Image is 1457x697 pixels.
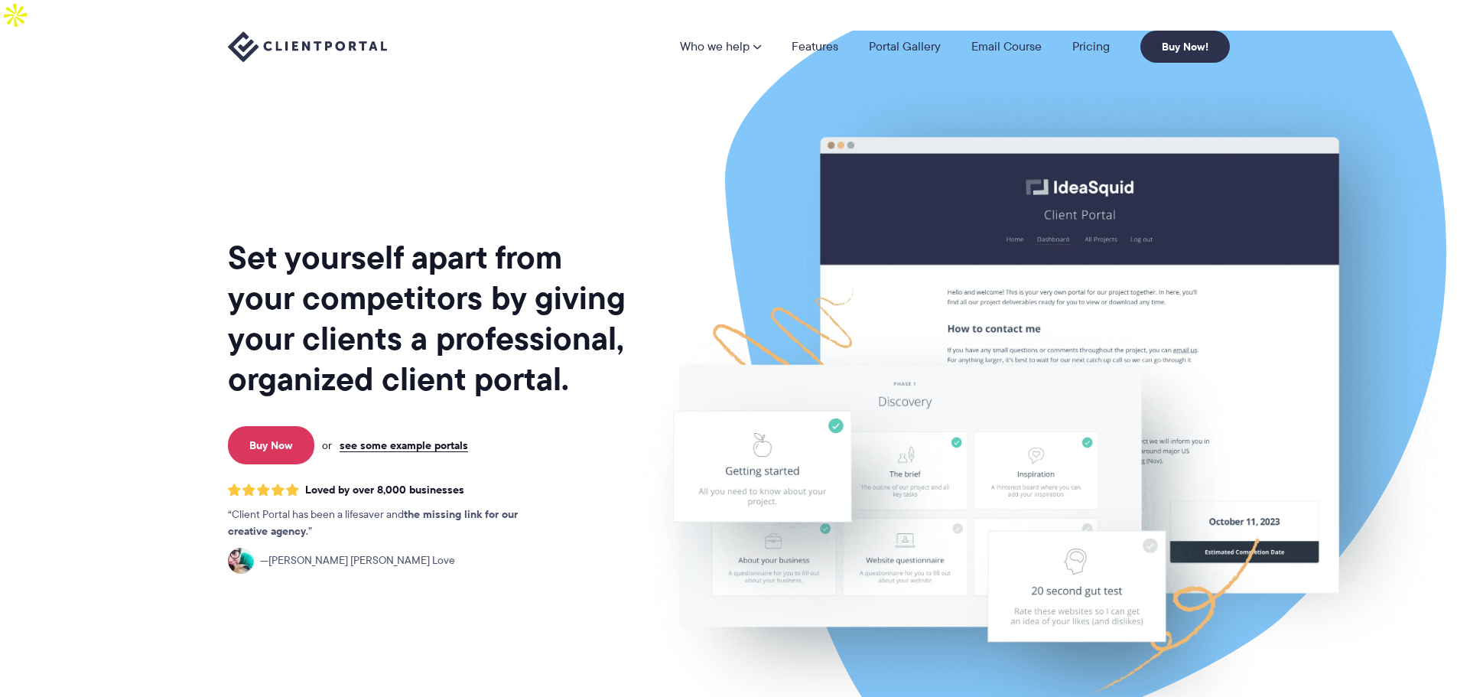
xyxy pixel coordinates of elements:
[322,438,332,452] span: or
[340,438,468,452] a: see some example portals
[228,506,518,539] strong: the missing link for our creative agency
[869,41,941,53] a: Portal Gallery
[1140,31,1230,63] a: Buy Now!
[792,41,838,53] a: Features
[971,41,1042,53] a: Email Course
[305,484,464,497] span: Loved by over 8,000 businesses
[228,426,314,464] a: Buy Now
[228,506,549,540] p: Client Portal has been a lifesaver and .
[680,41,761,53] a: Who we help
[1072,41,1110,53] a: Pricing
[260,552,455,569] span: [PERSON_NAME] [PERSON_NAME] Love
[228,237,629,399] h1: Set yourself apart from your competitors by giving your clients a professional, organized client ...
